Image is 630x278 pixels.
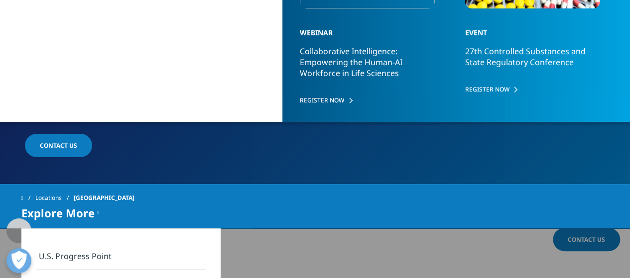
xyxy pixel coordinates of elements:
a: REGISTER NOW [300,96,435,104]
p: 27th Controlled Substances and State Regulatory Conference [465,46,600,77]
a: U.S. Progress Point [36,243,206,270]
button: Open Preferences [6,248,31,273]
span: [GEOGRAPHIC_DATA] [74,189,134,207]
a: Contact Us [553,228,620,251]
span: Contact Us [40,141,77,150]
h5: EVENT [465,11,593,46]
span: Explore More [21,207,95,219]
a: Contact Us [25,134,92,157]
span: Contact Us [568,235,605,244]
a: Locations [35,189,74,207]
h5: Webinar [300,11,428,46]
p: Collaborative Intelligence: Empowering the Human-AI Workforce in Life Sciences [300,46,435,88]
a: REGISTER NOW [465,85,600,93]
